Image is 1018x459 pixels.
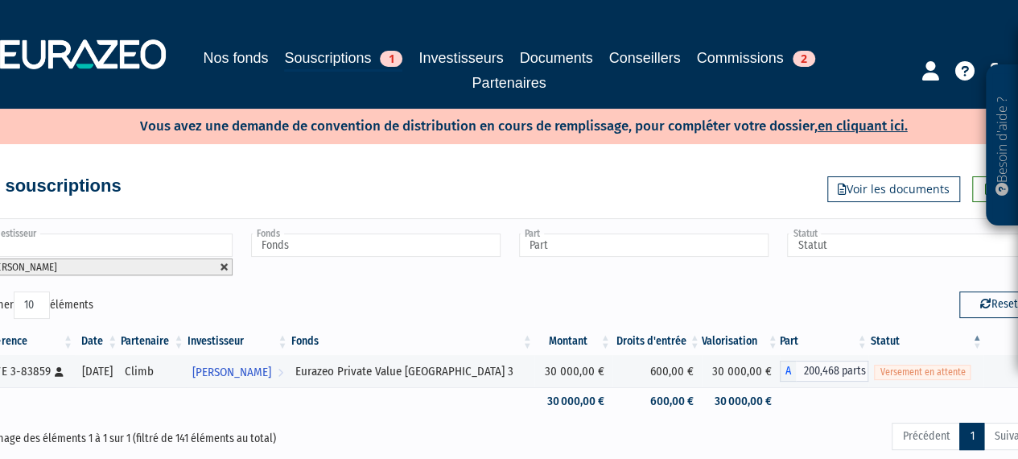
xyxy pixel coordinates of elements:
p: Vous avez une demande de convention de distribution en cours de remplissage, pour compléter votre... [93,113,908,136]
td: 30 000,00 € [534,387,612,416]
a: en cliquant ici. [818,118,908,134]
th: Statut : activer pour trier la colonne par ordre d&eacute;croissant [868,328,983,355]
select: Afficheréléments [14,292,50,319]
th: Fonds: activer pour trier la colonne par ordre croissant [290,328,534,355]
a: Conseillers [609,47,681,69]
span: 2 [793,51,815,67]
th: Valorisation: activer pour trier la colonne par ordre croissant [702,328,780,355]
th: Montant: activer pour trier la colonne par ordre croissant [534,328,612,355]
a: 1 [959,423,984,450]
a: Investisseurs [418,47,503,69]
a: Partenaires [472,72,546,94]
td: 30 000,00 € [702,387,780,416]
i: [Français] Personne physique [55,367,64,377]
th: Partenaire: activer pour trier la colonne par ordre croissant [119,328,185,355]
a: Nos fonds [203,47,268,69]
th: Part: activer pour trier la colonne par ordre croissant [780,328,869,355]
div: Eurazeo Private Value [GEOGRAPHIC_DATA] 3 [295,363,529,380]
th: Date: activer pour trier la colonne par ordre croissant [75,328,119,355]
td: 30 000,00 € [534,355,612,387]
a: [PERSON_NAME] [186,355,290,387]
th: Investisseur: activer pour trier la colonne par ordre croissant [186,328,290,355]
span: [PERSON_NAME] [192,358,271,387]
span: A [780,361,796,382]
i: Voir l'investisseur [278,358,283,387]
a: Souscriptions1 [284,47,402,72]
td: Climb [119,355,185,387]
td: 600,00 € [612,387,702,416]
div: [DATE] [80,363,113,380]
td: 600,00 € [612,355,702,387]
a: Documents [520,47,593,69]
p: Besoin d'aide ? [993,73,1012,218]
a: Voir les documents [827,176,960,202]
td: 30 000,00 € [702,355,780,387]
div: A - Eurazeo Private Value Europe 3 [780,361,869,382]
span: 200,468 parts [796,361,869,382]
span: 1 [380,51,402,67]
th: Droits d'entrée: activer pour trier la colonne par ordre croissant [612,328,702,355]
span: Versement en attente [874,365,971,380]
a: Commissions2 [697,47,815,69]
